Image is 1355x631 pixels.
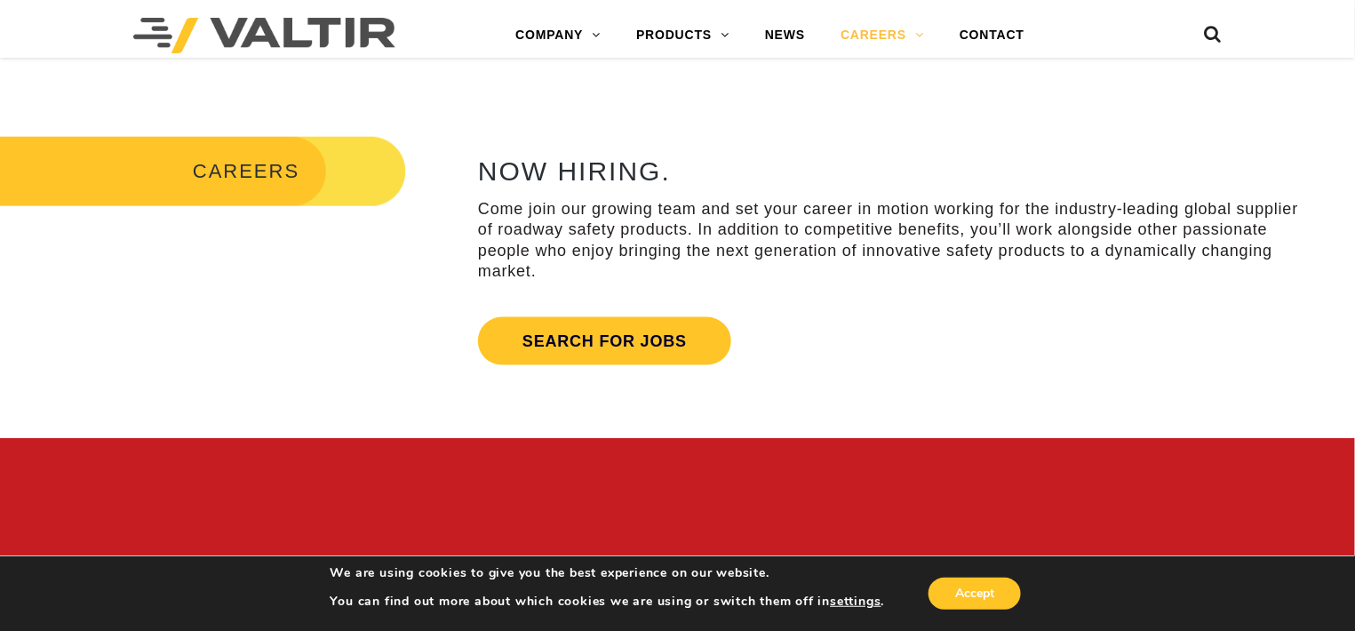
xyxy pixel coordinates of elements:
[942,18,1042,53] a: CONTACT
[478,317,731,365] a: Search for jobs
[133,18,395,53] img: Valtir
[478,156,1307,186] h2: NOW HIRING.
[331,594,885,610] p: You can find out more about which cookies we are using or switch them off in .
[929,578,1021,610] button: Accept
[498,18,618,53] a: COMPANY
[478,199,1307,283] p: Come join our growing team and set your career in motion working for the industry-leading global ...
[618,18,747,53] a: PRODUCTS
[823,18,942,53] a: CAREERS
[331,565,885,581] p: We are using cookies to give you the best experience on our website.
[830,594,881,610] button: settings
[747,18,823,53] a: NEWS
